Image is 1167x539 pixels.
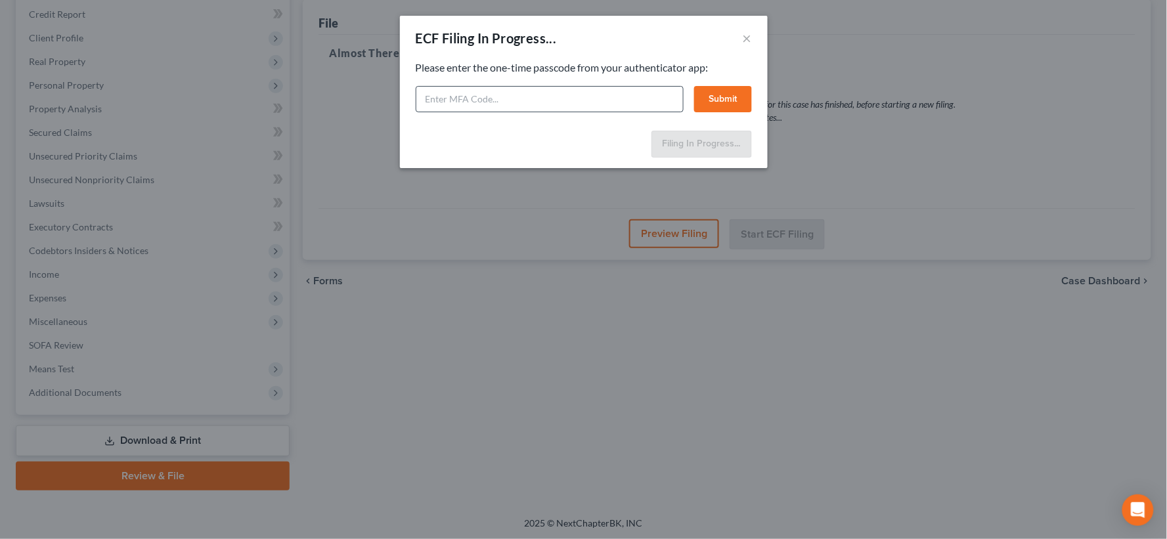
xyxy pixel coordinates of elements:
[694,86,752,112] button: Submit
[743,30,752,46] button: ×
[1122,494,1154,526] div: Open Intercom Messenger
[416,29,557,47] div: ECF Filing In Progress...
[416,60,752,75] p: Please enter the one-time passcode from your authenticator app:
[651,131,752,158] button: Filing In Progress...
[416,86,684,112] input: Enter MFA Code...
